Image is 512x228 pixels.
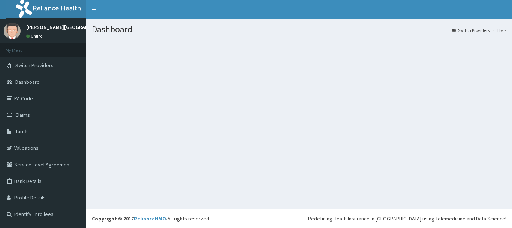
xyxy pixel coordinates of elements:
[4,23,21,39] img: User Image
[15,112,30,118] span: Claims
[15,62,54,69] span: Switch Providers
[92,24,506,34] h1: Dashboard
[26,24,112,30] p: [PERSON_NAME][GEOGRAPHIC_DATA]
[134,215,166,222] a: RelianceHMO
[26,33,44,39] a: Online
[15,79,40,85] span: Dashboard
[308,215,506,222] div: Redefining Heath Insurance in [GEOGRAPHIC_DATA] using Telemedicine and Data Science!
[86,209,512,228] footer: All rights reserved.
[92,215,168,222] strong: Copyright © 2017 .
[490,27,506,33] li: Here
[452,27,490,33] a: Switch Providers
[15,128,29,135] span: Tariffs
